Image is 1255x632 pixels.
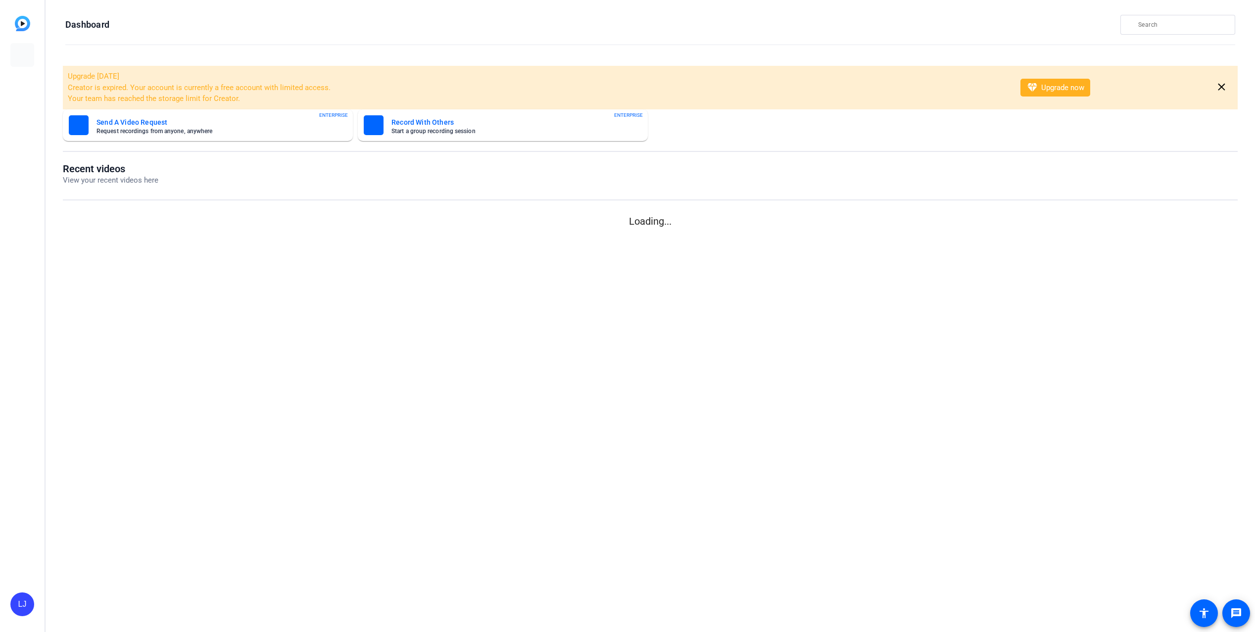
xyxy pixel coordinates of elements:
[63,109,353,141] button: Send A Video RequestRequest recordings from anyone, anywhereENTERPRISE
[68,72,119,81] span: Upgrade [DATE]
[1230,607,1242,619] mat-icon: message
[68,93,1008,104] li: Your team has reached the storage limit for Creator.
[63,214,1238,229] p: Loading...
[63,163,158,175] h1: Recent videos
[1215,81,1228,94] mat-icon: close
[1026,82,1038,94] mat-icon: diamond
[319,111,348,119] span: ENTERPRISE
[68,82,1008,94] li: Creator is expired. Your account is currently a free account with limited access.
[358,109,648,141] button: Record With OthersStart a group recording sessionENTERPRISE
[1020,79,1090,97] button: Upgrade now
[1138,19,1227,31] input: Search
[97,128,331,134] mat-card-subtitle: Request recordings from anyone, anywhere
[65,19,109,31] h1: Dashboard
[15,16,30,31] img: blue-gradient.svg
[391,116,626,128] mat-card-title: Record With Others
[63,175,158,186] p: View your recent videos here
[1198,607,1210,619] mat-icon: accessibility
[97,116,331,128] mat-card-title: Send A Video Request
[10,592,34,616] div: LJ
[391,128,626,134] mat-card-subtitle: Start a group recording session
[614,111,643,119] span: ENTERPRISE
